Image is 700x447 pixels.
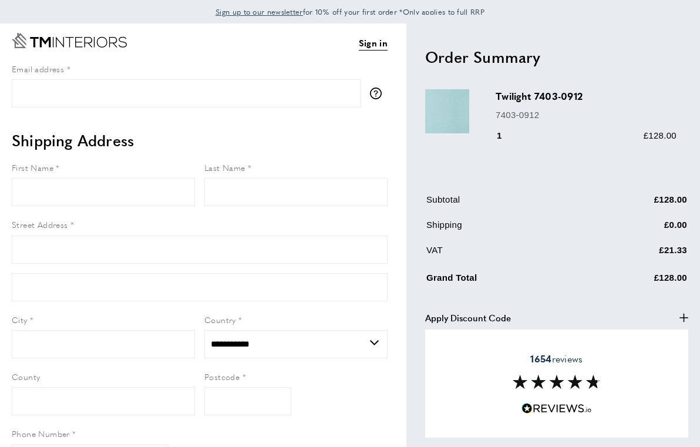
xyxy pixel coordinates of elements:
[12,371,40,382] span: County
[204,162,245,173] span: Last Name
[216,6,484,17] span: for 10% off your first order *Only applies to full RRP
[585,218,688,241] td: £0.00
[496,108,677,122] p: 7403-0912
[426,218,584,241] td: Shipping
[426,193,584,216] td: Subtotal
[513,375,601,389] img: Reviews section
[425,46,688,68] h2: Order Summary
[12,63,64,75] span: Email address
[426,268,584,294] td: Grand Total
[530,353,583,365] span: reviews
[496,129,519,143] div: 1
[530,352,551,365] strong: 1654
[426,243,584,266] td: VAT
[425,311,511,325] span: Apply Discount Code
[425,89,469,133] img: Twilight 7403-0912
[585,193,688,216] td: £128.00
[204,314,236,325] span: Country
[585,268,688,294] td: £128.00
[12,219,68,230] span: Street Address
[585,243,688,266] td: £21.33
[12,428,70,439] span: Phone Number
[216,6,303,18] a: Sign up to our newsletter
[12,130,388,151] h2: Shipping Address
[370,88,388,99] button: More information
[12,33,127,48] a: Go to Home page
[12,162,53,173] span: First Name
[216,6,303,17] span: Sign up to our newsletter
[496,89,677,103] h3: Twilight 7403-0912
[521,403,592,414] img: Reviews.io 5 stars
[12,314,28,325] span: City
[359,36,388,51] a: Sign in
[644,130,677,140] span: £128.00
[204,371,240,382] span: Postcode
